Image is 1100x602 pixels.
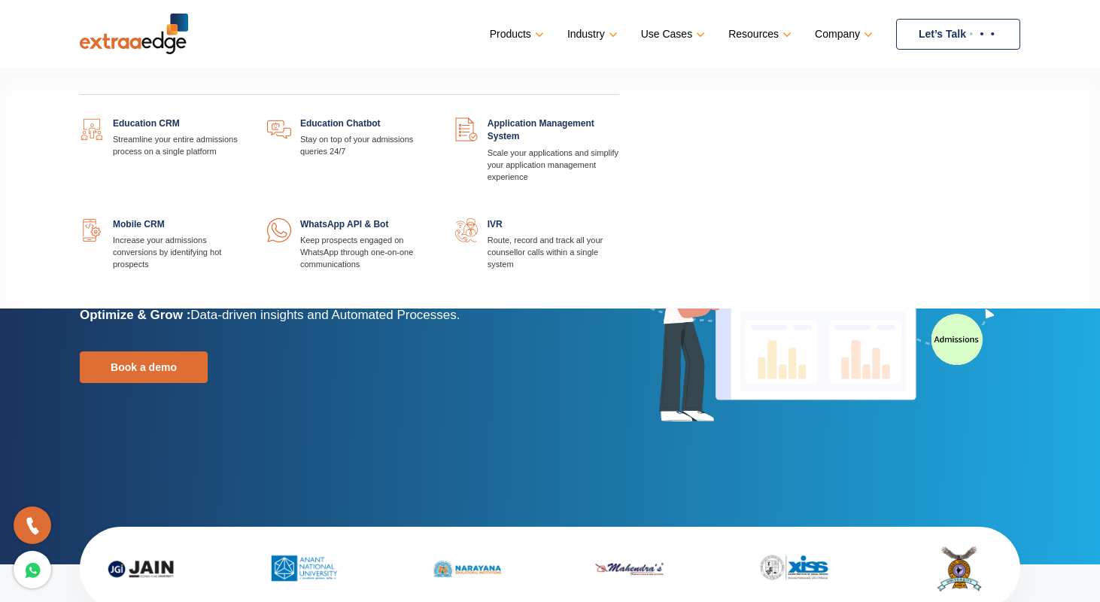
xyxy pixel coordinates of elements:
[80,308,190,322] b: Optimize & Grow :
[815,23,870,45] a: Company
[80,351,208,383] a: Book a demo
[190,308,460,322] span: Data-driven insights and Automated Processes.
[728,23,789,45] a: Resources
[567,23,615,45] a: Industry
[896,19,1020,50] a: Let’s Talk
[490,23,541,45] a: Products
[641,23,702,45] a: Use Cases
